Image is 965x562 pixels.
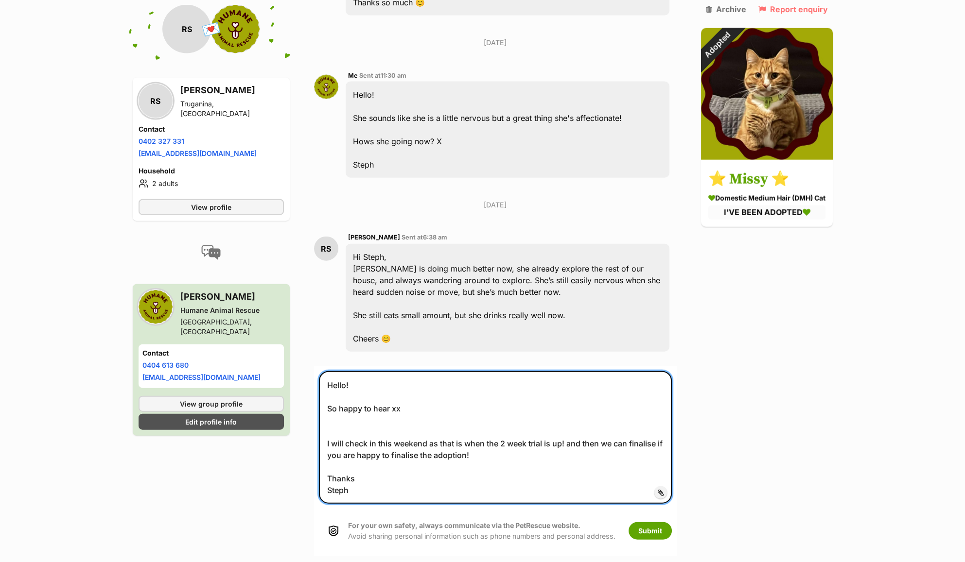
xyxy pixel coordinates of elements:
[629,522,672,540] button: Submit
[402,234,447,241] span: Sent at
[706,5,746,14] a: Archive
[162,5,211,53] div: RS
[139,178,284,189] li: 2 adults
[139,137,184,145] a: 0402 327 331
[139,199,284,215] a: View profile
[758,5,828,14] a: Report enquiry
[708,169,825,191] h3: ⭐ Missy ⭐
[180,317,284,337] div: [GEOGRAPHIC_DATA], [GEOGRAPHIC_DATA]
[381,72,406,79] span: 11:30 am
[348,520,615,541] p: Avoid sharing personal information such as phone numbers and personal address.
[348,234,400,241] span: [PERSON_NAME]
[139,396,284,412] a: View group profile
[314,200,677,210] p: [DATE]
[180,290,284,304] h3: [PERSON_NAME]
[142,361,189,369] a: 0404 613 680
[346,244,669,352] div: Hi Steph, [PERSON_NAME] is doing much better now, she already explore the rest of our house, and ...
[423,234,447,241] span: 6:38 am
[348,72,358,79] span: Me
[346,82,669,178] div: Hello! She sounds like she is a little nervous but a great thing she's affectionate! Hows she goi...
[139,290,173,324] img: Humane Animal Rescue profile pic
[701,28,833,160] img: ⭐ Missy ⭐
[142,348,280,358] h4: Contact
[139,414,284,430] a: Edit profile info
[314,237,338,261] div: RS
[142,373,261,381] a: [EMAIL_ADDRESS][DOMAIN_NAME]
[139,84,173,118] div: RS
[185,417,237,427] span: Edit profile info
[200,19,222,40] span: 💌
[180,99,284,119] div: Truganina, [GEOGRAPHIC_DATA]
[211,5,260,53] img: Humane Animal Rescue profile pic
[314,75,338,99] img: Stephanie Gregg profile pic
[348,521,580,529] strong: For your own safety, always communicate via the PetRescue website.
[708,193,825,204] div: Domestic Medium Hair (DMH) Cat
[180,399,243,409] span: View group profile
[139,166,284,176] h4: Household
[359,72,406,79] span: Sent at
[701,152,833,162] a: Adopted
[688,16,746,74] div: Adopted
[139,124,284,134] h4: Contact
[201,245,221,260] img: conversation-icon-4a6f8262b818ee0b60e3300018af0b2d0b884aa5de6e9bcb8d3d4eeb1a70a7c4.svg
[708,206,825,220] div: I'VE BEEN ADOPTED
[701,162,833,227] a: ⭐ Missy ⭐ Domestic Medium Hair (DMH) Cat I'VE BEEN ADOPTED
[180,84,284,97] h3: [PERSON_NAME]
[314,37,677,48] p: [DATE]
[139,149,257,157] a: [EMAIL_ADDRESS][DOMAIN_NAME]
[191,202,231,212] span: View profile
[180,306,284,315] div: Humane Animal Rescue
